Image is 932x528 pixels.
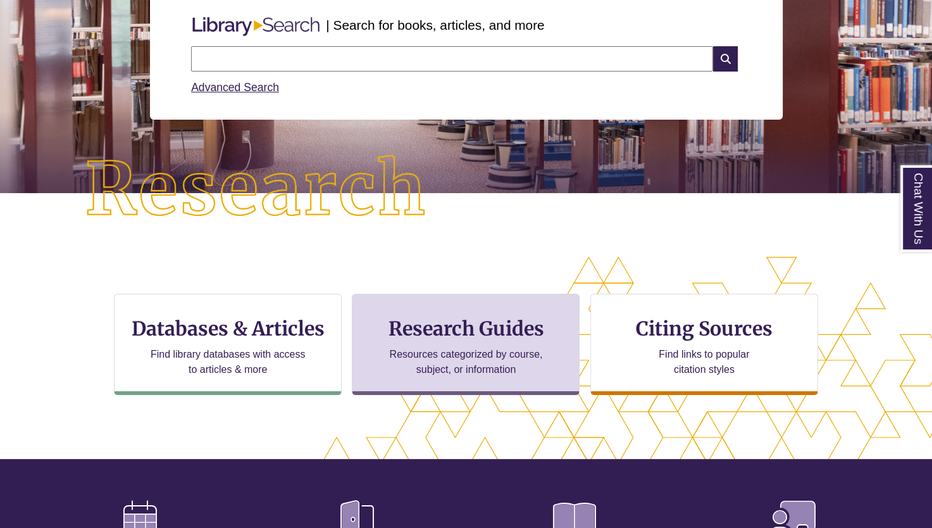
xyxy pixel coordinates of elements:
img: Libary Search [186,12,326,41]
a: Databases & Articles Find library databases with access to articles & more [114,294,342,395]
a: Citing Sources Find links to popular citation styles [590,294,818,395]
p: Find library databases with access to articles & more [146,347,311,377]
img: Research [47,117,466,263]
p: Find links to popular citation styles [642,347,766,377]
a: Advanced Search [191,81,279,94]
h3: Citing Sources [627,317,781,341]
i: Search [713,46,737,72]
h3: Research Guides [363,317,569,341]
h3: Databases & Articles [125,317,331,341]
p: Resources categorized by course, subject, or information [383,347,549,377]
p: | Search for books, articles, and more [326,15,544,35]
a: Research Guides Resources categorized by course, subject, or information [352,294,580,395]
